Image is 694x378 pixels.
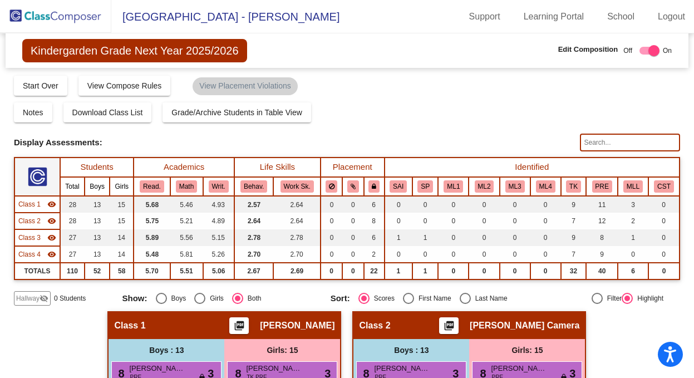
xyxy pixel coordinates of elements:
[321,246,342,263] td: 0
[470,320,579,331] span: [PERSON_NAME] Camera
[170,263,203,279] td: 5.51
[390,180,407,193] button: SAI
[385,263,412,279] td: 1
[110,229,134,246] td: 14
[234,229,273,246] td: 2.78
[280,180,314,193] button: Work Sk.
[364,229,385,246] td: 6
[385,196,412,213] td: 0
[85,263,110,279] td: 52
[385,158,680,177] th: Identified
[623,180,643,193] button: MLL
[114,320,145,331] span: Class 1
[412,229,438,246] td: 1
[18,199,41,209] span: Class 1
[14,229,60,246] td: Jacqueline Gleason - No Class Name
[273,246,321,263] td: 2.70
[500,213,530,229] td: 0
[370,293,395,303] div: Scores
[438,177,469,196] th: Level 1 Multilanguage learner
[412,196,438,213] td: 0
[633,293,663,303] div: Highlight
[234,213,273,229] td: 2.64
[176,180,197,193] button: Math
[321,229,342,246] td: 0
[233,320,246,336] mat-icon: picture_as_pdf
[170,196,203,213] td: 5.46
[648,263,680,279] td: 0
[85,196,110,213] td: 13
[491,363,547,374] span: [PERSON_NAME]
[203,229,234,246] td: 5.15
[18,249,41,259] span: Class 4
[331,293,530,304] mat-radio-group: Select an option
[603,293,622,303] div: Filter
[321,196,342,213] td: 0
[618,213,648,229] td: 2
[234,196,273,213] td: 2.57
[110,213,134,229] td: 15
[342,263,363,279] td: 0
[78,76,171,96] button: View Compose Rules
[40,294,48,303] mat-icon: visibility_off
[170,246,203,263] td: 5.81
[234,246,273,263] td: 2.70
[374,363,430,374] span: [PERSON_NAME]
[598,8,643,26] a: School
[558,44,618,55] span: Edit Composition
[321,213,342,229] td: 0
[561,213,587,229] td: 7
[342,196,363,213] td: 0
[385,177,412,196] th: Specialized Academic Instruction
[566,180,581,193] button: TK
[561,246,587,263] td: 7
[385,213,412,229] td: 0
[110,263,134,279] td: 58
[515,8,593,26] a: Learning Portal
[193,77,297,95] mat-chip: View Placement Violations
[14,263,60,279] td: TOTALS
[505,180,525,193] button: ML3
[60,246,85,263] td: 27
[240,180,267,193] button: Behav.
[469,246,499,263] td: 0
[85,229,110,246] td: 13
[586,246,618,263] td: 9
[530,246,561,263] td: 0
[460,8,509,26] a: Support
[134,229,170,246] td: 5.89
[500,229,530,246] td: 0
[14,196,60,213] td: Melanie Petrone - No Class Name
[530,177,561,196] th: Level 4 multilanguage learner
[561,263,587,279] td: 32
[60,213,85,229] td: 28
[163,102,311,122] button: Grade/Archive Students in Table View
[438,263,469,279] td: 0
[234,158,321,177] th: Life Skills
[438,229,469,246] td: 0
[648,229,680,246] td: 0
[648,196,680,213] td: 0
[18,216,41,226] span: Class 2
[500,263,530,279] td: 0
[14,246,60,263] td: Michelle Bartlett - No Class Name
[122,293,147,303] span: Show:
[72,108,143,117] span: Download Class List
[171,108,302,117] span: Grade/Archive Students in Table View
[321,158,385,177] th: Placement
[260,320,334,331] span: [PERSON_NAME]
[586,263,618,279] td: 40
[648,177,680,196] th: CAST-- Collaborative Academic Success Team
[364,177,385,196] th: Keep with teacher
[500,196,530,213] td: 0
[273,263,321,279] td: 2.69
[586,229,618,246] td: 8
[47,233,56,242] mat-icon: visibility
[385,246,412,263] td: 0
[203,263,234,279] td: 5.06
[618,177,648,196] th: multi language learner
[353,339,469,361] div: Boys : 13
[47,217,56,225] mat-icon: visibility
[438,196,469,213] td: 0
[110,246,134,263] td: 14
